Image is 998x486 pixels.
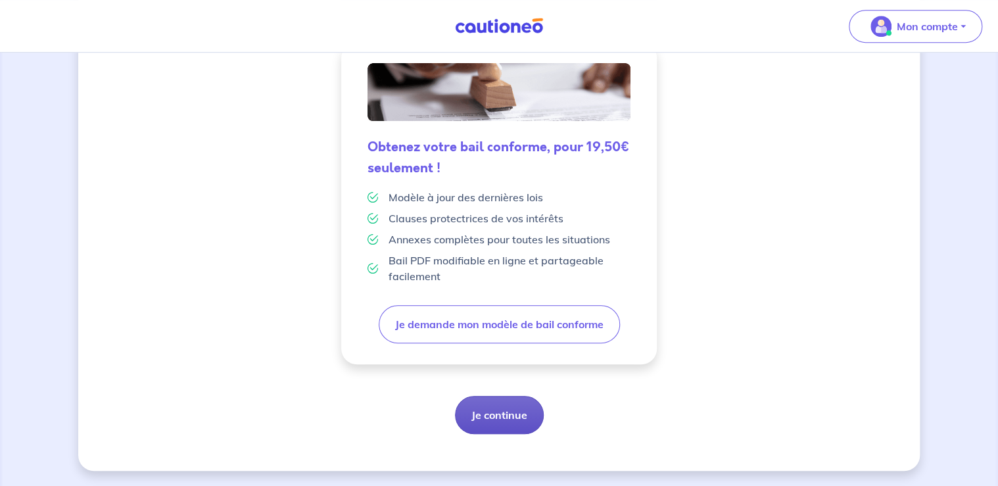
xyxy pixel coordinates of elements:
[897,18,958,34] p: Mon compte
[870,16,891,37] img: illu_account_valid_menu.svg
[368,137,630,179] h5: Obtenez votre bail conforme, pour 19,50€ seulement !
[389,253,630,284] p: Bail PDF modifiable en ligne et partageable facilement
[389,231,610,247] p: Annexes complètes pour toutes les situations
[389,210,563,226] p: Clauses protectrices de vos intérêts
[450,18,548,34] img: Cautioneo
[455,396,544,434] button: Je continue
[849,10,982,43] button: illu_account_valid_menu.svgMon compte
[389,189,543,205] p: Modèle à jour des dernières lois
[368,63,630,121] img: valid-lease.png
[379,305,620,343] button: Je demande mon modèle de bail conforme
